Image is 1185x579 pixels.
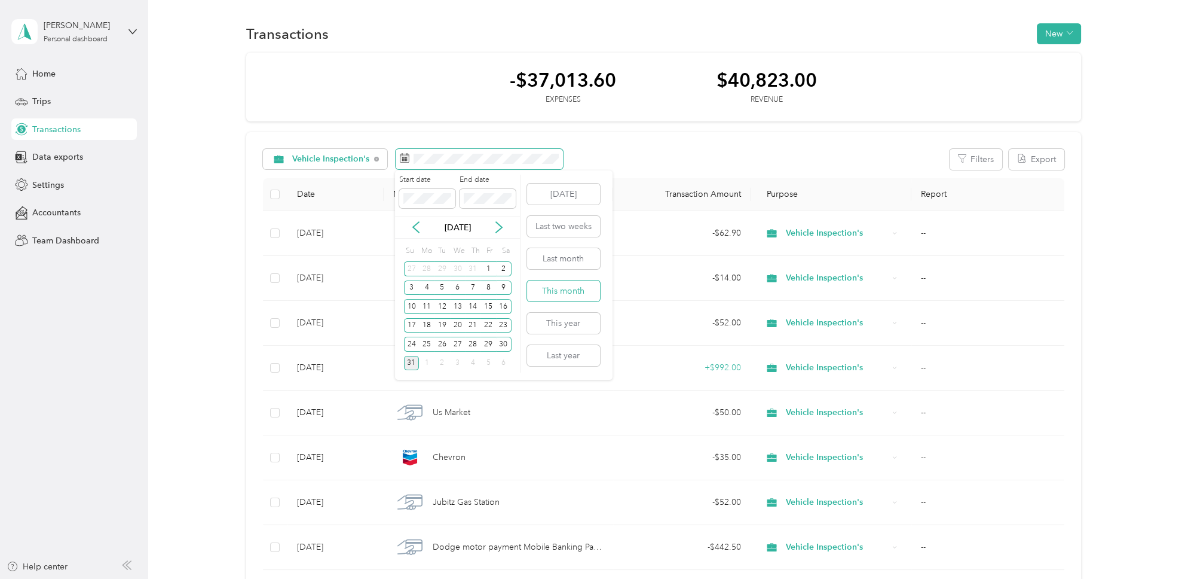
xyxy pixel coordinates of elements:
button: Last year [527,345,600,366]
div: 14 [465,299,480,314]
span: Vehicle Inspection's [786,272,889,285]
div: - $14.00 [623,272,741,285]
span: Dodge motor payment Mobile Banking Payment To Credit Card 08/16 1747 [433,541,603,554]
td: [DATE] [287,301,384,346]
div: 28 [419,261,434,276]
div: 29 [480,337,496,352]
div: 1 [419,356,434,371]
div: 27 [450,337,466,352]
div: 13 [450,299,466,314]
div: 28 [465,337,480,352]
span: Purpose [760,189,798,199]
div: - $442.50 [623,541,741,554]
div: 17 [404,318,420,333]
td: -- [911,346,1064,391]
div: - $52.00 [623,496,741,509]
td: [DATE] [287,480,384,525]
th: Transaction Amount [613,178,751,211]
td: -- [911,391,1064,435]
div: 31 [404,356,420,371]
div: 19 [434,318,450,333]
button: [DATE] [527,184,600,205]
div: 6 [496,356,512,371]
div: - $62.90 [623,227,741,240]
span: Jubitz Gas Station [433,496,500,509]
span: Vehicle Inspection's [786,496,889,509]
button: New [1037,23,1081,44]
img: Jubitz Gas Station [397,490,422,515]
span: Accountants [32,206,81,219]
div: 9 [496,281,512,295]
span: Home [32,68,56,80]
td: -- [911,435,1064,480]
div: Sa [500,243,512,260]
td: [DATE] [287,391,384,435]
div: - $35.00 [623,451,741,464]
iframe: Everlance-gr Chat Button Frame [1118,512,1185,579]
div: 3 [450,356,466,371]
button: This year [527,313,600,334]
button: Last two weeks [527,216,600,237]
div: 25 [419,337,434,352]
div: Tu [436,243,448,260]
label: End date [460,175,516,185]
div: 5 [434,281,450,295]
div: 18 [419,318,434,333]
div: 8 [480,281,496,295]
button: Help center [7,560,68,573]
div: 4 [465,356,480,371]
div: 29 [434,261,450,276]
span: Transactions [32,123,81,136]
p: [DATE] [433,221,483,234]
div: We [452,243,466,260]
div: Fr [485,243,496,260]
div: 16 [496,299,512,314]
div: 2 [434,356,450,371]
div: Revenue [716,95,817,105]
div: 21 [465,318,480,333]
td: -- [911,301,1064,346]
div: Personal dashboard [44,36,108,43]
span: Settings [32,179,64,191]
button: Export [1009,149,1064,170]
span: Data exports [32,151,83,163]
span: Vehicle Inspection's [786,361,889,374]
th: Report [911,178,1064,211]
td: [DATE] [287,525,384,570]
button: Filters [950,149,1002,170]
div: 11 [419,299,434,314]
td: [DATE] [287,435,384,480]
div: 30 [450,261,466,276]
button: Last month [527,248,600,269]
span: Chevron [433,451,466,464]
button: This month [527,281,600,301]
td: [DATE] [287,346,384,391]
span: Vehicle Inspection's [786,406,889,419]
div: 7 [465,281,480,295]
th: Merchant [384,178,613,211]
div: 6 [450,281,466,295]
div: Expenses [510,95,616,105]
div: - $52.00 [623,316,741,330]
div: 12 [434,299,450,314]
label: Start date [399,175,455,185]
img: Chevron [397,445,422,470]
div: Th [469,243,480,260]
div: - $50.00 [623,406,741,419]
div: -$37,013.60 [510,69,616,90]
div: 4 [419,281,434,295]
span: Vehicle Inspection's [786,451,889,464]
div: 22 [480,318,496,333]
div: 24 [404,337,420,352]
span: Vehicle Inspection's [292,155,370,163]
div: 27 [404,261,420,276]
h1: Transactions [246,28,329,40]
span: Team Dashboard [32,234,99,247]
td: -- [911,525,1064,570]
div: 30 [496,337,512,352]
div: 15 [480,299,496,314]
div: 26 [434,337,450,352]
th: Date [287,178,384,211]
div: Mo [419,243,432,260]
